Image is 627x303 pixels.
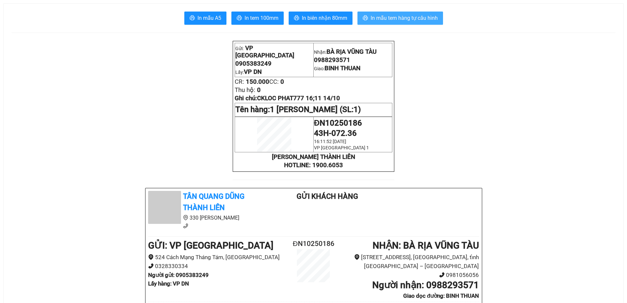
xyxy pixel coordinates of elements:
b: NHẬN : BÀ RỊA VŨNG TÀU [373,240,479,251]
b: GỬI : VP [GEOGRAPHIC_DATA] [148,240,274,251]
span: printer [294,15,299,21]
span: environment [148,254,154,260]
li: 0981056056 [341,271,479,280]
span: CKLOC PHAT777 16;11 14/10 [257,95,340,102]
span: printer [190,15,195,21]
strong: [PERSON_NAME] THÀNH LIÊN [272,153,355,161]
b: Lấy hàng : VP DN [148,280,189,287]
h2: ĐN10250186 [286,238,341,249]
span: CC: [269,78,279,85]
span: Tên hàng: [235,105,361,114]
span: BÀ RỊA VŨNG TÀU [327,48,377,55]
span: Lấy: [235,70,262,75]
span: VP [GEOGRAPHIC_DATA] [235,45,294,59]
span: Giao: [314,66,360,71]
span: Thu hộ: [235,86,255,94]
button: printerIn mẫu A5 [184,12,226,25]
p: Nhận: [314,48,392,55]
span: In biên nhận 80mm [302,14,347,22]
button: printerIn biên nhận 80mm [289,12,353,25]
b: Tân Quang Dũng Thành Liên [183,192,245,212]
span: 0 [257,86,261,94]
span: In tem 100mm [245,14,278,22]
span: BINH THUAN [325,65,360,72]
span: environment [354,254,360,260]
span: 16:11:52 [DATE] [314,139,346,144]
span: environment [183,215,188,220]
span: In mẫu A5 [197,14,221,22]
span: VP [GEOGRAPHIC_DATA] 1 [314,145,369,150]
span: 0 [280,78,284,85]
button: printerIn tem 100mm [231,12,284,25]
b: Gửi khách hàng [297,192,358,200]
span: 43H-072.36 [314,129,357,138]
span: 0988293571 [314,56,350,64]
b: Người nhận : 0988293571 [372,280,479,290]
span: VP DN [244,68,262,76]
b: Giao dọc đường: BINH THUAN [403,292,479,299]
span: printer [237,15,242,21]
span: 1 [PERSON_NAME] (SL: [270,105,361,114]
li: 330 [PERSON_NAME] [148,214,271,222]
span: 1) [353,105,361,114]
li: 524 Cách Mạng Tháng Tám, [GEOGRAPHIC_DATA] [148,253,286,262]
span: printer [363,15,368,21]
span: phone [183,223,188,228]
span: CR: [235,78,244,85]
span: 0905383249 [235,60,272,67]
span: ĐN10250186 [314,118,362,128]
span: Ghi chú: [235,95,340,102]
span: In mẫu tem hàng tự cấu hình [371,14,438,22]
b: Người gửi : 0905383249 [148,272,209,278]
strong: HOTLINE: 1900.6053 [284,162,343,169]
li: [STREET_ADDRESS], [GEOGRAPHIC_DATA], tỉnh [GEOGRAPHIC_DATA] – [GEOGRAPHIC_DATA] [341,253,479,270]
li: 0328330334 [148,262,286,271]
span: phone [439,272,445,278]
button: printerIn mẫu tem hàng tự cấu hình [357,12,443,25]
p: Gửi: [235,45,313,59]
span: 150.000 [246,78,269,85]
span: phone [148,263,154,269]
